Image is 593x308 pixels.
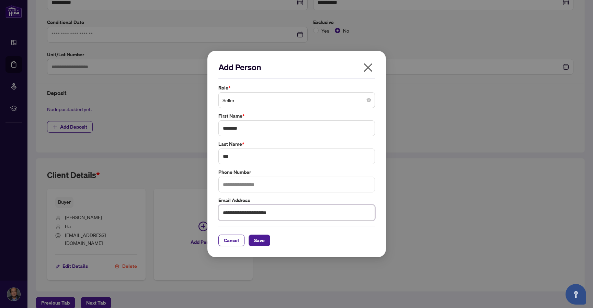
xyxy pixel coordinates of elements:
[218,62,375,73] h2: Add Person
[218,112,375,120] label: First Name
[367,98,371,102] span: close-circle
[224,235,239,246] span: Cancel
[218,140,375,148] label: Last Name
[223,94,371,107] span: Seller
[218,84,375,92] label: Role
[249,235,270,246] button: Save
[218,235,244,246] button: Cancel
[566,284,586,305] button: Open asap
[218,197,375,204] label: Email Address
[218,168,375,176] label: Phone Number
[363,62,374,73] span: close
[254,235,265,246] span: Save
